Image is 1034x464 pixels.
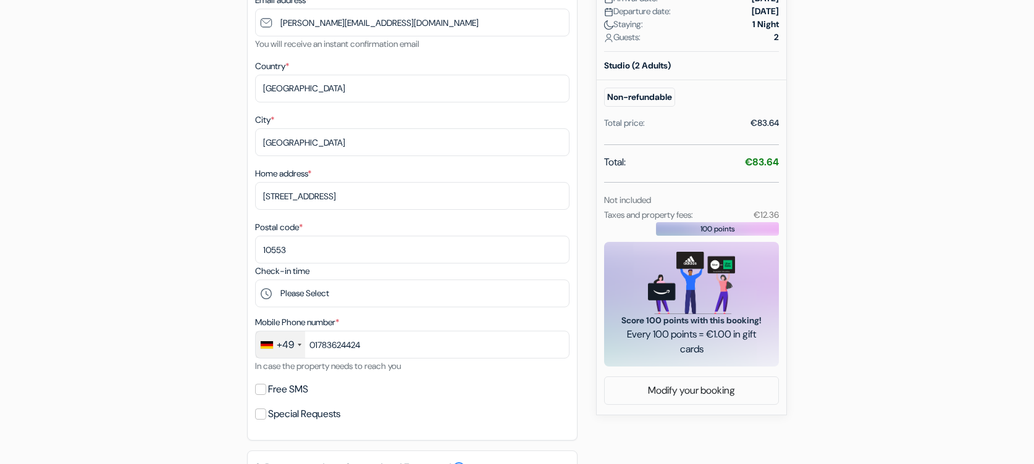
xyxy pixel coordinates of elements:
[255,114,274,126] label: City
[255,360,401,371] small: In case the property needs to reach you
[754,209,779,220] small: €12.36
[604,209,693,220] small: Taxes and property fees:
[604,5,671,18] span: Departure date:
[604,31,641,44] span: Guests:
[277,338,294,352] div: +49
[604,60,671,71] b: Studio (2 Adults)
[255,38,419,49] small: You will receive an instant confirmation email
[255,221,303,234] label: Postal code
[255,331,570,358] input: 1512 3456789
[752,5,779,18] strong: [DATE]
[700,223,735,234] span: 100 points
[604,155,626,170] span: Total:
[604,117,645,130] div: Total price:
[619,327,764,357] span: Every 100 points = €1.00 in gift cards
[605,379,778,402] a: Modify your booking
[619,314,764,327] span: Score 100 points with this booking!
[774,31,779,44] strong: 2
[604,33,613,43] img: user_icon.svg
[604,7,613,17] img: calendar.svg
[255,9,570,36] input: Enter email address
[604,20,613,30] img: moon.svg
[255,60,289,73] label: Country
[604,88,675,107] small: Non-refundable
[256,331,305,358] div: Germany (Deutschland): +49
[648,252,735,314] img: gift_card_hero_new.png
[745,155,779,168] strong: €83.64
[268,405,340,423] label: Special Requests
[255,316,339,329] label: Mobile Phone number
[750,117,779,130] div: €83.64
[255,167,311,180] label: Home address
[604,18,643,31] span: Staying:
[604,194,651,205] small: Not included
[752,18,779,31] strong: 1 Night
[268,381,308,398] label: Free SMS
[255,265,309,278] label: Check-in time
